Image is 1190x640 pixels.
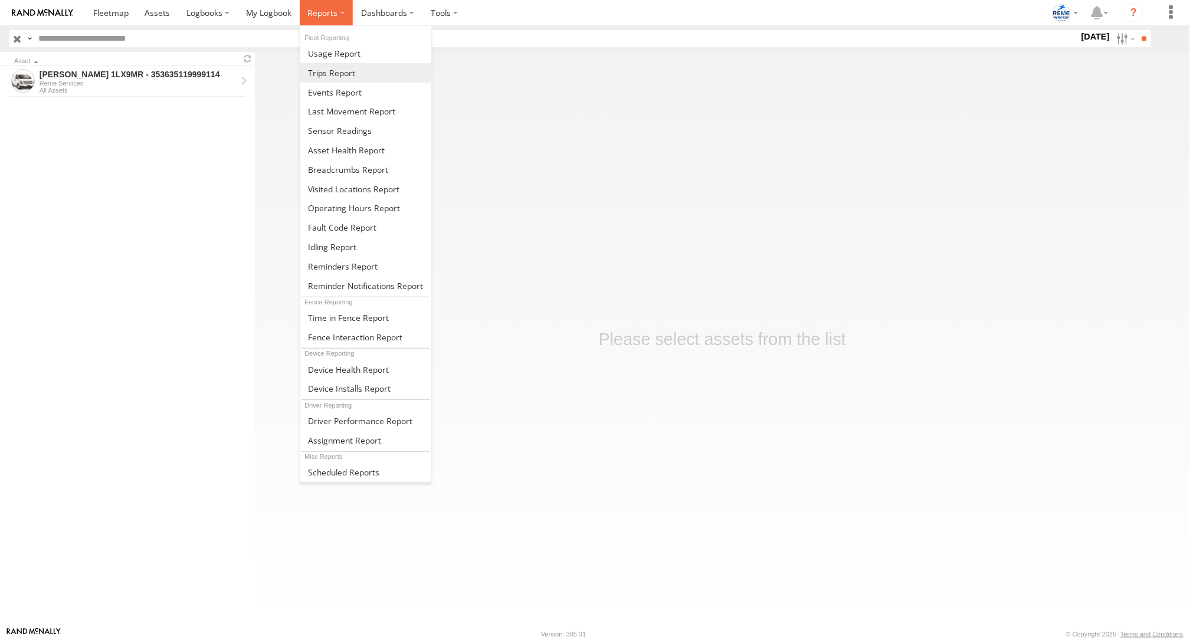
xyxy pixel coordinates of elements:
a: Last Movement Report [300,101,432,121]
a: Terms and Conditions [1121,631,1184,638]
a: Fence Interaction Report [300,327,432,347]
div: Livia Michelini [1048,4,1083,22]
label: Search Query [25,30,34,47]
a: Device Installs Report [300,379,432,398]
a: Usage Report [300,44,432,63]
div: Click to Sort [14,58,236,64]
div: Version: 305.01 [541,631,586,638]
a: Sensor Readings [300,121,432,140]
a: Scheduled Reports [300,462,432,482]
a: Full Events Report [300,83,432,102]
a: Driver Performance Report [300,411,432,431]
a: Breadcrumbs Report [300,160,432,179]
a: Asset Operating Hours Report [300,198,432,218]
div: Chris 1LX9MR - 353635119999114 - View Asset History [40,69,237,80]
label: Search Filter Options [1112,30,1137,47]
a: Reminders Report [300,257,432,276]
a: Fault Code Report [300,218,432,237]
span: Refresh [241,53,255,64]
a: Assignment Report [300,431,432,450]
div: Reme Services [40,80,237,87]
a: Idling Report [300,237,432,257]
a: Device Health Report [300,360,432,379]
a: Asset Health Report [300,140,432,160]
label: [DATE] [1079,30,1112,43]
div: All Assets [40,87,237,94]
a: Trips Report [300,63,432,83]
div: © Copyright 2025 - [1066,631,1184,638]
a: Visit our Website [6,628,61,640]
a: Service Reminder Notifications Report [300,276,432,296]
a: Time in Fences Report [300,308,432,327]
a: Visited Locations Report [300,179,432,199]
i: ? [1125,4,1143,22]
img: rand-logo.svg [12,9,73,17]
